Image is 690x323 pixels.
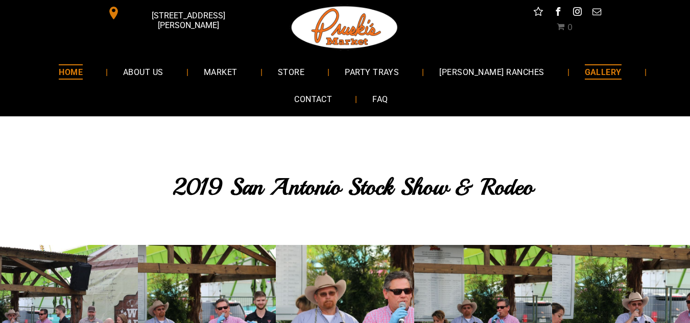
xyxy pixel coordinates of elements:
a: facebook [551,5,564,21]
a: [STREET_ADDRESS][PERSON_NAME] [100,5,256,21]
span: 2019 San Antonio Stock Show & Rodeo [173,172,533,202]
span: HOME [59,64,83,79]
a: PARTY TRAYS [329,58,414,85]
a: MARKET [188,58,253,85]
a: Social network [532,5,545,21]
span: [STREET_ADDRESS][PERSON_NAME] [122,6,254,35]
a: instagram [570,5,584,21]
a: email [590,5,603,21]
a: FAQ [357,86,403,113]
a: [PERSON_NAME] RANCHES [424,58,559,85]
span: 0 [567,22,573,32]
a: CONTACT [279,86,347,113]
a: ABOUT US [108,58,179,85]
a: STORE [263,58,320,85]
a: GALLERY [569,58,637,85]
a: HOME [43,58,98,85]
